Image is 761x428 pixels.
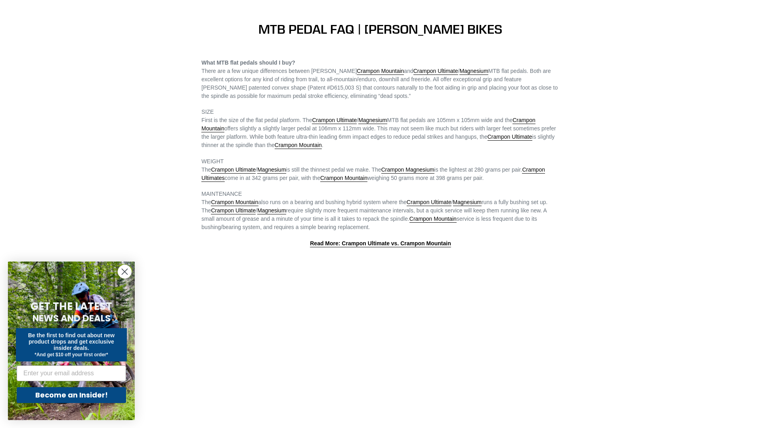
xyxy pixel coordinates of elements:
[17,387,126,403] button: Become an Insider!
[409,216,457,223] a: Crampon Mountain
[211,199,258,206] a: Crampon Mountain
[201,68,558,99] span: There are a few unique differences between [PERSON_NAME] and / MTB flat pedals. Both are excellen...
[201,117,556,149] span: First is the size of the flat pedal platform. The / MTB flat pedals are 105mm x 105mm wide and th...
[118,265,132,279] button: Close dialog
[312,117,357,124] a: Crampon Ultimate
[201,158,224,164] span: WEIGHT
[211,207,256,214] a: Crampon Ultimate
[201,199,547,230] span: The also runs on a bearing and bushing hybrid system where the / runs a fully bushing set up. The...
[275,142,322,149] a: Crampon Mountain
[453,199,482,206] a: Magnesium
[413,68,458,75] a: Crampon Ultimate
[201,191,242,197] span: MAINTENANCE
[381,166,434,174] a: Crampon Magnesium
[201,109,214,115] span: SIZE
[28,332,115,351] span: Be the first to find out about new product drops and get exclusive insider deals.
[407,199,451,206] a: Crampon Ultimate
[257,166,286,174] a: Magnesium
[310,240,451,247] a: Read More: Crampon Ultimate vs. Crampon Mountain
[488,134,532,141] a: Crampon Ultimate
[320,175,367,182] a: Crampon Mountain
[211,166,256,174] a: Crampon Ultimate
[357,68,404,75] a: Crampon Mountain
[201,22,559,37] h1: MTB PEDAL FAQ | [PERSON_NAME] BIKES
[34,352,108,357] span: *And get $10 off your first order*
[201,117,535,132] a: Crampon Mountain
[17,365,126,381] input: Enter your email address
[257,207,286,214] a: Magnesium
[33,312,111,325] span: NEWS AND DEALS
[201,59,295,66] b: What MTB flat pedals should I buy?
[201,166,545,182] span: The / is still the thinnest pedal we make. The is the lightest at 280 grams per pair. come in at ...
[358,117,387,124] a: Magnesium
[459,68,488,75] a: Magnesium
[31,299,112,313] span: GET THE LATEST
